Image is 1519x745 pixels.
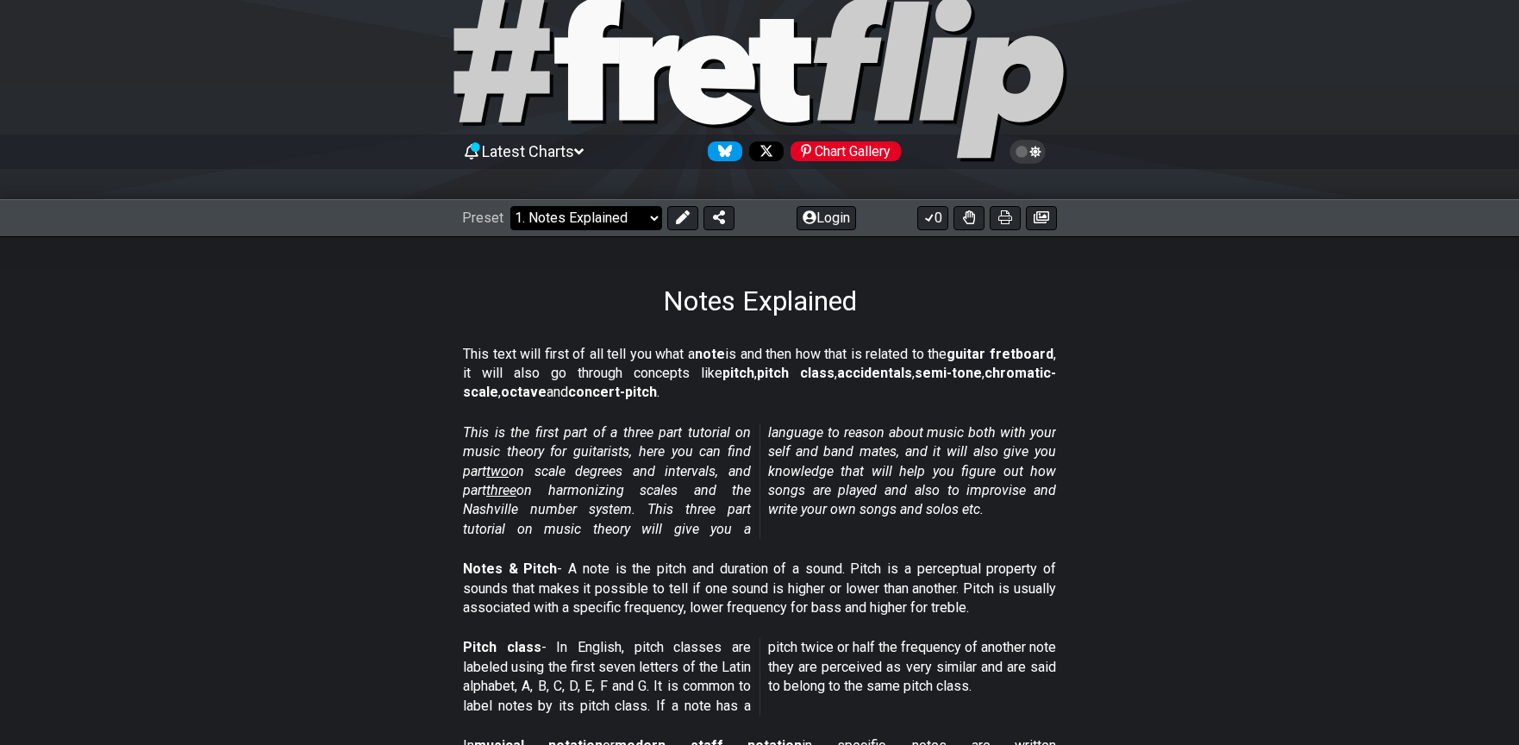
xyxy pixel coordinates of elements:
span: two [486,463,509,479]
strong: accidentals [837,365,912,381]
strong: pitch [722,365,754,381]
strong: Pitch class [463,639,541,655]
a: Follow #fretflip at Bluesky [701,141,742,161]
h1: Notes Explained [663,285,857,317]
strong: octave [501,384,547,400]
button: Login [797,206,856,230]
strong: semi-tone [915,365,982,381]
select: Preset [510,206,662,230]
a: #fretflip at Pinterest [784,141,901,161]
strong: concert-pitch [568,384,657,400]
button: Share Preset [703,206,734,230]
strong: guitar fretboard [947,346,1053,362]
button: Edit Preset [667,206,698,230]
span: Latest Charts [482,142,574,160]
a: Follow #fretflip at X [742,141,784,161]
span: Toggle light / dark theme [1018,144,1038,160]
p: - In English, pitch classes are labeled using the first seven letters of the Latin alphabet, A, B... [463,638,1056,716]
div: Chart Gallery [791,141,901,161]
button: Create image [1026,206,1057,230]
strong: Notes & Pitch [463,560,557,577]
button: Print [990,206,1021,230]
em: This is the first part of a three part tutorial on music theory for guitarists, here you can find... [463,424,1056,537]
button: Toggle Dexterity for all fretkits [953,206,985,230]
span: three [486,482,516,498]
p: This text will first of all tell you what a is and then how that is related to the , it will also... [463,345,1056,403]
strong: pitch class [757,365,835,381]
button: 0 [917,206,948,230]
span: Preset [462,210,503,226]
p: - A note is the pitch and duration of a sound. Pitch is a perceptual property of sounds that make... [463,560,1056,617]
strong: note [695,346,725,362]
